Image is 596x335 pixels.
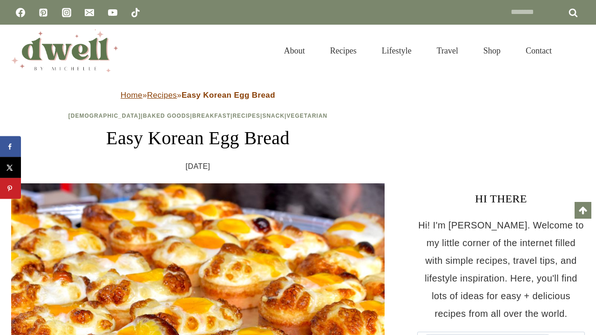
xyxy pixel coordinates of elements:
[143,113,190,119] a: Baked Goods
[121,91,142,100] a: Home
[103,3,122,22] a: YouTube
[68,113,141,119] a: [DEMOGRAPHIC_DATA]
[57,3,76,22] a: Instagram
[369,34,424,67] a: Lifestyle
[147,91,177,100] a: Recipes
[11,124,385,152] h1: Easy Korean Egg Bread
[286,113,327,119] a: Vegetarian
[513,34,564,67] a: Contact
[569,43,585,59] button: View Search Form
[11,3,30,22] a: Facebook
[11,29,118,72] img: DWELL by michelle
[262,113,284,119] a: Snack
[126,3,145,22] a: TikTok
[192,113,230,119] a: Breakfast
[318,34,369,67] a: Recipes
[232,113,260,119] a: Recipes
[121,91,275,100] span: » »
[471,34,513,67] a: Shop
[80,3,99,22] a: Email
[182,91,275,100] strong: Easy Korean Egg Bread
[271,34,564,67] nav: Primary Navigation
[186,160,210,174] time: [DATE]
[68,113,328,119] span: | | | | |
[417,190,585,207] h3: HI THERE
[417,216,585,322] p: Hi! I'm [PERSON_NAME]. Welcome to my little corner of the internet filled with simple recipes, tr...
[424,34,471,67] a: Travel
[34,3,53,22] a: Pinterest
[575,202,591,219] a: Scroll to top
[271,34,318,67] a: About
